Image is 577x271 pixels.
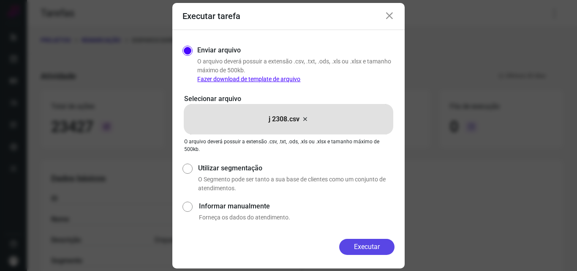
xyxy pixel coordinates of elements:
p: j 2308.csv [269,114,299,124]
p: Forneça os dados do atendimento. [199,213,395,222]
p: Selecionar arquivo [184,94,393,104]
p: O Segmento pode ser tanto a sua base de clientes como um conjunto de atendimentos. [198,175,395,193]
h3: Executar tarefa [182,11,240,21]
label: Enviar arquivo [197,45,241,55]
p: O arquivo deverá possuir a extensão .csv, .txt, .ods, .xls ou .xlsx e tamanho máximo de 500kb. [184,138,393,153]
p: O arquivo deverá possuir a extensão .csv, .txt, .ods, .xls ou .xlsx e tamanho máximo de 500kb. [197,57,395,84]
a: Fazer download de template de arquivo [197,76,300,82]
label: Utilizar segmentação [198,163,395,173]
button: Executar [339,239,395,255]
label: Informar manualmente [199,201,395,211]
